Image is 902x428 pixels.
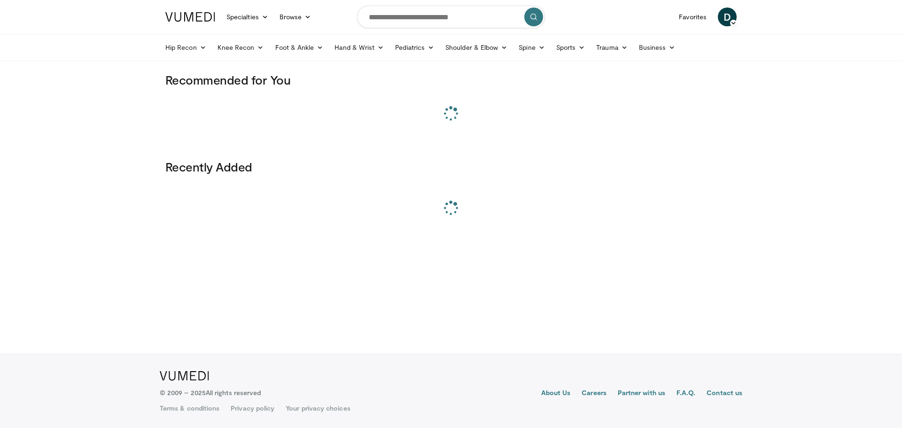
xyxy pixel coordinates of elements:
a: Terms & conditions [160,404,219,413]
a: Knee Recon [212,38,270,57]
a: Spine [513,38,550,57]
img: VuMedi Logo [160,371,209,381]
a: F.A.Q. [676,388,695,399]
a: Contact us [707,388,742,399]
a: Sports [551,38,591,57]
a: Partner with us [618,388,665,399]
a: Shoulder & Elbow [440,38,513,57]
a: About Us [541,388,571,399]
h3: Recommended for You [165,72,737,87]
a: Specialties [221,8,274,26]
h3: Recently Added [165,159,737,174]
a: Privacy policy [231,404,274,413]
a: Trauma [591,38,633,57]
a: D [718,8,737,26]
p: © 2009 – 2025 [160,388,261,397]
a: Careers [582,388,607,399]
a: Hip Recon [160,38,212,57]
a: Pediatrics [389,38,440,57]
a: Browse [274,8,317,26]
a: Favorites [673,8,712,26]
a: Business [633,38,681,57]
input: Search topics, interventions [357,6,545,28]
span: All rights reserved [206,389,261,397]
a: Hand & Wrist [329,38,389,57]
a: Your privacy choices [286,404,350,413]
a: Foot & Ankle [270,38,329,57]
img: VuMedi Logo [165,12,215,22]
